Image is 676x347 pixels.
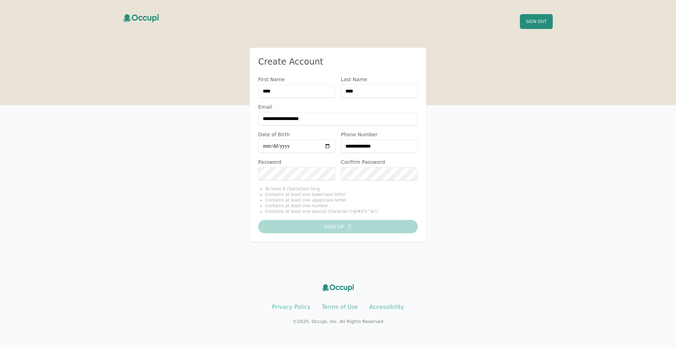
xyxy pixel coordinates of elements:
li: Contains at least one special character (!@#$%^&*) [265,209,418,214]
button: Sign Out [520,14,553,29]
label: Password [258,158,335,166]
label: Email [258,103,418,110]
h2: Create Account [258,56,418,67]
li: At least 8 characters long [265,186,418,192]
a: Terms of Use [322,304,358,310]
a: Privacy Policy [272,304,310,310]
label: First Name [258,76,335,83]
li: Contains at least one number [265,203,418,209]
label: Date of Birth [258,131,335,138]
a: Accessibility [369,304,404,310]
li: Contains at least one lowercase letter [265,192,418,197]
label: Confirm Password [341,158,418,166]
label: Last Name [341,76,418,83]
label: Phone Number [341,131,418,138]
li: Contains at least one uppercase letter [265,197,418,203]
small: © 2025 , Occupi, Inc. All Rights Reserved [293,319,384,324]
